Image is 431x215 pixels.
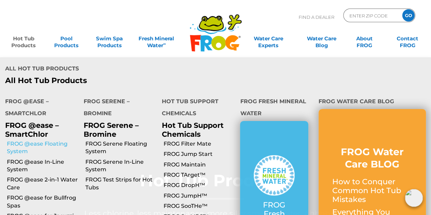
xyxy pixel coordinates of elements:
a: FROG TArget™ [164,171,235,179]
h4: Hot Tub Support Chemicals [162,95,230,121]
a: FROG Serene In-Line System [85,158,156,174]
a: Water CareBlog [305,32,338,45]
h4: FROG Water Care Blog [319,95,426,109]
a: FROG SooTHe™ [164,202,235,210]
a: Hot TubProducts [7,32,40,45]
a: All Hot Tub Products [5,76,210,85]
a: FROG @ease for Bullfrog Spas [7,194,78,210]
p: FROG @ease – SmartChlor [5,121,73,138]
h4: FROG @ease – SmartChlor [5,95,73,121]
a: Hot Tub Support Chemicals [162,121,224,138]
a: PoolProducts [50,32,83,45]
img: openIcon [405,189,423,207]
p: Find A Dealer [299,9,334,26]
a: FROG @ease Floating System [7,140,78,156]
a: FROG Maintain [164,161,235,169]
a: FROG @ease 2-in-1 Water Care [7,176,78,191]
a: FROG @ease In-Line System [7,158,78,174]
a: FROG Test Strips for Hot Tubs [85,176,156,191]
h4: FROG Fresh Mineral Water [240,95,308,121]
p: FROG Serene – Bromine [83,121,151,138]
a: AboutFROG [348,32,381,45]
sup: ∞ [163,41,166,46]
p: How to Conquer Common Hot Tub Mistakes [332,177,412,204]
h4: FROG Serene – Bromine [83,95,151,121]
a: FROG DropH™ [164,182,235,189]
a: FROG Serene Floating System [85,140,156,156]
a: FROG JumpH™ [164,192,235,200]
a: FROG Filter Mate [164,140,235,148]
a: FROG Jump Start [164,150,235,158]
h4: All Hot Tub Products [5,63,210,76]
a: ContactFROG [391,32,424,45]
input: GO [402,9,415,22]
a: Fresh MineralWater∞ [136,32,178,45]
a: Water CareExperts [241,32,295,45]
input: Zip Code Form [349,11,395,21]
a: Swim SpaProducts [93,32,126,45]
h3: FROG Water Care BLOG [332,146,412,171]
